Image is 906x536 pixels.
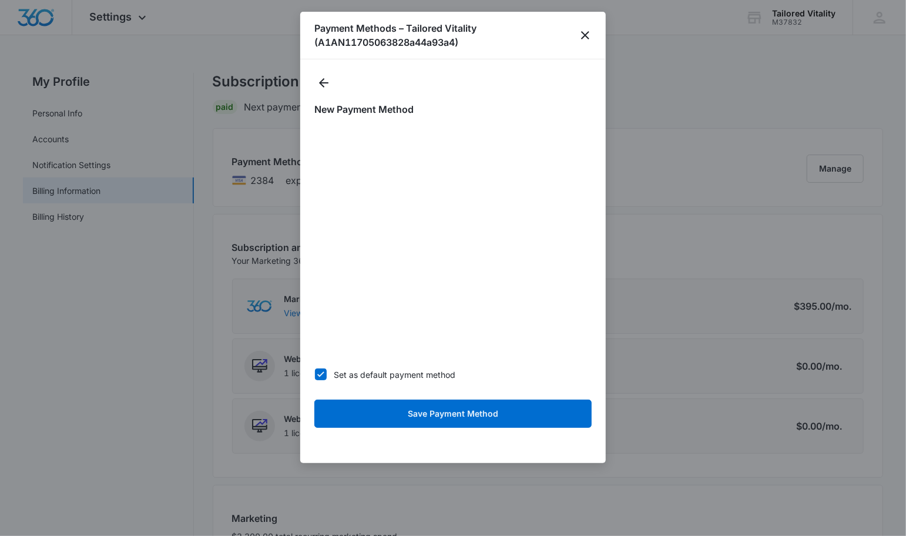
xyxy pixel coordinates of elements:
h1: New Payment Method [314,102,592,116]
button: close [579,28,592,42]
iframe: Secure payment input frame [312,126,594,357]
label: Set as default payment method [314,369,592,381]
button: Save Payment Method [314,400,592,428]
h1: Payment Methods – Tailored Vitality (A1AN11705063828a44a93a4) [314,21,579,49]
button: Back [314,73,333,92]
